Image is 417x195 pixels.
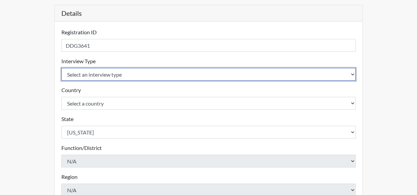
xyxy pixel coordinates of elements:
label: Registration ID [61,28,97,36]
input: Insert a Registration ID, which needs to be a unique alphanumeric value for each interviewee [61,39,356,52]
label: Country [61,86,81,94]
h5: Details [55,5,363,22]
label: Function/District [61,144,102,152]
label: State [61,115,73,123]
label: Region [61,173,77,181]
label: Interview Type [61,57,96,65]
